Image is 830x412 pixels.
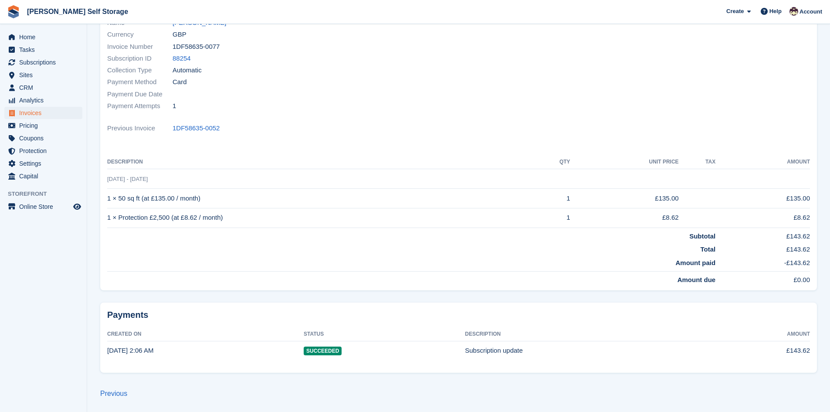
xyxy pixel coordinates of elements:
td: 1 × 50 sq ft (at £135.00 / month) [107,189,531,208]
td: 1 [531,208,570,228]
a: menu [4,69,82,81]
th: Description [107,155,531,169]
span: Account [800,7,822,16]
th: Tax [679,155,716,169]
span: Help [769,7,782,16]
a: menu [4,157,82,170]
span: Subscription ID [107,54,173,64]
td: 1 × Protection £2,500 (at £8.62 / month) [107,208,531,228]
th: Status [304,327,465,341]
td: £8.62 [570,208,679,228]
strong: Subtotal [689,232,715,240]
span: Coupons [19,132,71,144]
a: menu [4,132,82,144]
span: Collection Type [107,65,173,75]
span: GBP [173,30,186,40]
a: menu [4,94,82,106]
a: menu [4,119,82,132]
td: 1 [531,189,570,208]
td: £143.62 [715,228,810,241]
img: Jacob Esser [789,7,798,16]
a: Preview store [72,201,82,212]
span: 1DF58635-0077 [173,42,220,52]
th: Amount [715,155,810,169]
span: Succeeded [304,347,342,355]
a: Previous [100,390,127,397]
span: Payment Due Date [107,89,173,99]
a: 88254 [173,54,191,64]
a: 1DF58635-0052 [173,123,220,133]
span: [DATE] - [DATE] [107,176,148,182]
th: Description [465,327,710,341]
span: Payment Method [107,77,173,87]
a: [PERSON_NAME] Self Storage [24,4,132,19]
span: Invoices [19,107,71,119]
a: menu [4,201,82,213]
td: £0.00 [715,272,810,285]
strong: Total [700,245,715,253]
span: Storefront [8,190,87,198]
a: menu [4,31,82,43]
span: Payment Attempts [107,101,173,111]
span: Sites [19,69,71,81]
span: CRM [19,82,71,94]
span: Invoice Number [107,42,173,52]
span: Card [173,77,187,87]
th: Created On [107,327,304,341]
a: menu [4,145,82,157]
span: Create [726,7,744,16]
span: 1 [173,101,176,111]
td: £8.62 [715,208,810,228]
span: Pricing [19,119,71,132]
td: £135.00 [715,189,810,208]
a: menu [4,56,82,68]
h2: Payments [107,310,810,320]
time: 2025-10-05 01:06:35 UTC [107,347,153,354]
span: Settings [19,157,71,170]
span: Currency [107,30,173,40]
td: £143.62 [715,241,810,255]
span: Capital [19,170,71,182]
span: Analytics [19,94,71,106]
a: menu [4,82,82,94]
span: Previous Invoice [107,123,173,133]
span: Subscriptions [19,56,71,68]
a: menu [4,170,82,182]
td: £135.00 [570,189,679,208]
td: £143.62 [710,341,810,360]
span: Automatic [173,65,202,75]
strong: Amount paid [676,259,716,266]
a: menu [4,107,82,119]
img: stora-icon-8386f47178a22dfd0bd8f6a31ec36ba5ce8667c1dd55bd0f319d3a0aa187defe.svg [7,5,20,18]
th: QTY [531,155,570,169]
a: menu [4,44,82,56]
span: Tasks [19,44,71,56]
td: Subscription update [465,341,710,360]
th: Unit Price [570,155,679,169]
span: Home [19,31,71,43]
span: Online Store [19,201,71,213]
td: -£143.62 [715,255,810,272]
th: Amount [710,327,810,341]
strong: Amount due [678,276,716,283]
span: Protection [19,145,71,157]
